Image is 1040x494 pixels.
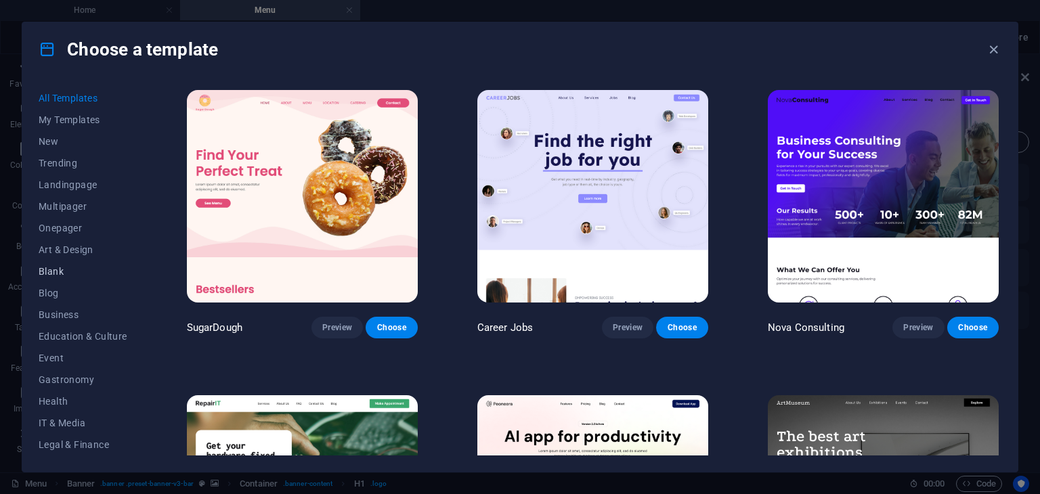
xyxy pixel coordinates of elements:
[39,136,127,147] span: New
[39,131,127,152] button: New
[613,322,643,333] span: Preview
[768,321,844,334] p: Nova Consulting
[39,374,127,385] span: Gastronomy
[376,322,406,333] span: Choose
[39,390,127,412] button: Health
[39,201,127,212] span: Multipager
[39,347,127,369] button: Event
[39,109,127,131] button: My Templates
[667,322,697,333] span: Choose
[39,93,127,104] span: All Templates
[187,90,418,302] img: SugarDough
[892,317,944,338] button: Preview
[39,282,127,304] button: Blog
[656,317,708,338] button: Choose
[39,158,127,169] span: Trending
[39,261,127,282] button: Blank
[477,321,534,334] p: Career Jobs
[39,439,127,450] span: Legal & Finance
[39,239,127,261] button: Art & Design
[947,317,999,338] button: Choose
[39,369,127,390] button: Gastronomy
[39,266,127,277] span: Blank
[366,317,417,338] button: Choose
[39,434,127,455] button: Legal & Finance
[39,304,127,325] button: Business
[39,396,127,407] span: Health
[39,174,127,196] button: Landingpage
[39,223,127,233] span: Onepager
[39,418,127,428] span: IT & Media
[39,179,127,190] span: Landingpage
[39,217,127,239] button: Onepager
[311,317,363,338] button: Preview
[39,353,127,363] span: Event
[39,288,127,298] span: Blog
[39,331,127,342] span: Education & Culture
[39,87,127,109] button: All Templates
[768,90,999,302] img: Nova Consulting
[39,244,127,255] span: Art & Design
[903,322,933,333] span: Preview
[958,322,988,333] span: Choose
[39,152,127,174] button: Trending
[187,321,242,334] p: SugarDough
[602,317,653,338] button: Preview
[39,39,218,60] h4: Choose a template
[477,90,708,302] img: Career Jobs
[39,325,127,347] button: Education & Culture
[39,114,127,125] span: My Templates
[5,5,95,17] a: Skip to main content
[39,196,127,217] button: Multipager
[39,412,127,434] button: IT & Media
[39,309,127,320] span: Business
[322,322,352,333] span: Preview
